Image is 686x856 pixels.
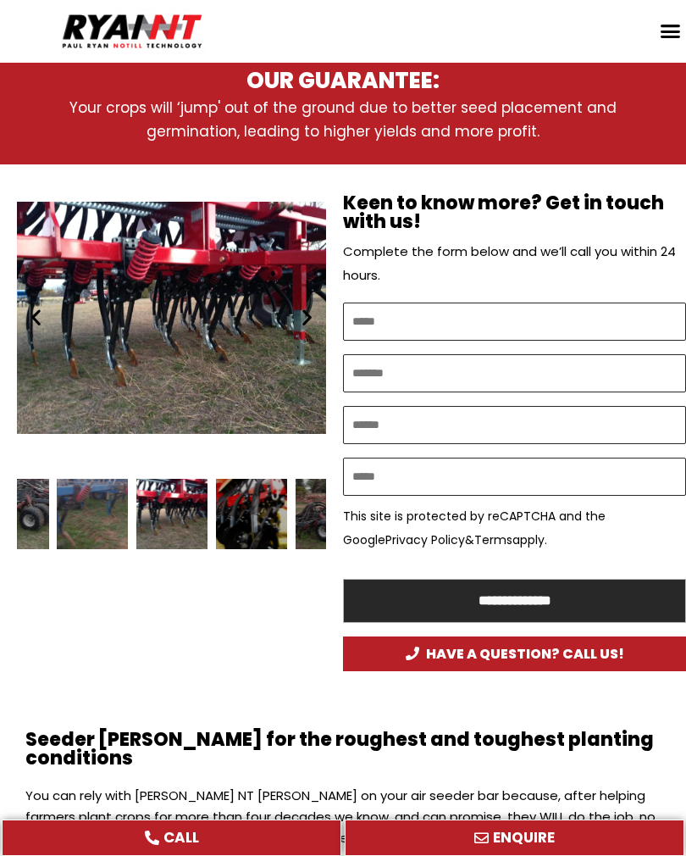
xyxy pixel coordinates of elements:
[163,831,199,845] span: CALL
[17,479,326,550] div: Slides Slides
[17,164,326,470] div: Slides
[21,96,665,143] p: Your crops will ‘jump' out of the ground due to better seed placement and germination, leading to...
[493,831,555,845] span: ENQUIRE
[215,479,286,550] div: 10 / 16
[406,647,624,661] span: HAVE A QUESTION? CALL US!
[295,479,366,550] div: 11 / 16
[136,479,207,550] div: 9 / 16
[296,307,318,328] div: Next slide
[21,67,665,96] h3: OUR GUARANTEE:
[17,164,326,470] div: Ryan NT (RFM NT) Ryan Tyne cultivator tine
[59,8,206,54] img: Ryan NT logo
[343,504,686,552] p: This site is protected by reCAPTCHA and the Google & apply.
[345,820,684,856] a: ENQUIRE
[343,240,686,287] p: Complete the form below and we’ll call you within 24 hours.
[57,479,128,550] div: 8 / 16
[136,479,207,550] div: Ryan NT (RFM NT) Ryan Tyne cultivator tine
[343,194,686,231] h2: Keen to know more? Get in touch with us!
[474,531,512,548] a: Terms
[343,636,686,671] a: HAVE A QUESTION? CALL US!
[25,307,47,328] div: Previous slide
[2,820,341,856] a: CALL
[385,531,465,548] a: Privacy Policy
[25,731,661,768] h2: Seeder [PERSON_NAME] for the roughest and toughest planting conditions
[17,164,326,470] div: 9 / 16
